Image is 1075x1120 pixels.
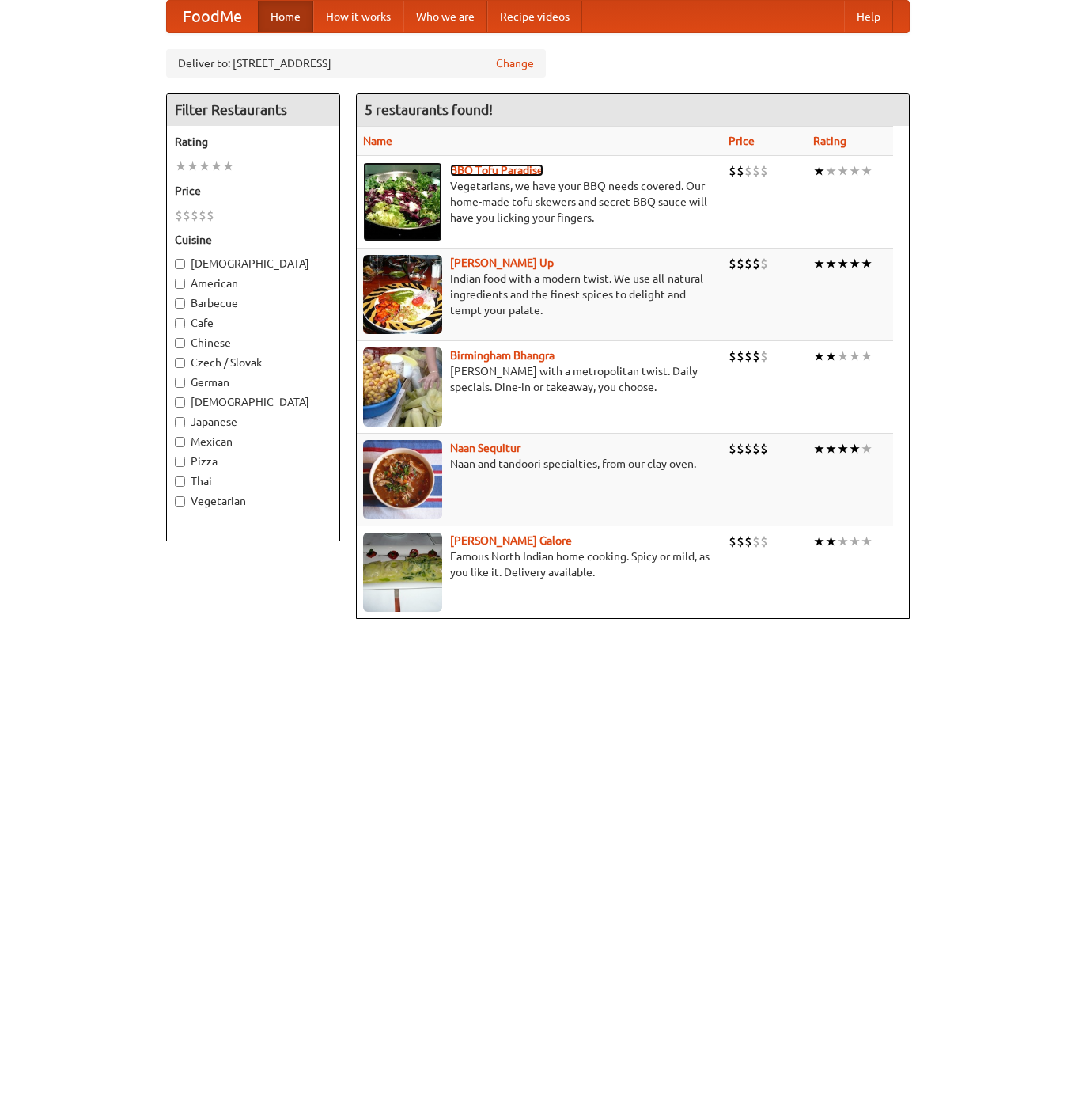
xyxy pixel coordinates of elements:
[736,440,744,457] li: $
[861,347,872,365] li: ★
[175,275,331,291] label: American
[849,347,861,365] li: ★
[752,347,760,365] li: $
[861,255,872,272] li: ★
[760,255,768,272] li: $
[760,440,768,457] li: $
[175,493,331,509] label: Vegetarian
[175,279,185,289] input: American
[744,255,752,272] li: $
[363,549,717,580] p: Famous North Indian home cooking. Spicy or mild, as you like it. Delivery available.
[736,533,744,550] li: $
[363,135,392,147] a: Name
[813,533,825,550] li: ★
[744,162,752,180] li: $
[760,162,768,180] li: $
[175,318,185,328] input: Cafe
[729,255,736,272] li: $
[175,358,185,368] input: Czech / Slovak
[450,164,543,177] b: BBQ Tofu Paradise
[175,414,331,430] label: Japanese
[837,347,849,365] li: ★
[861,440,872,457] li: ★
[744,347,752,365] li: $
[175,476,185,487] input: Thai
[363,162,442,241] img: tofuparadise.jpg
[736,347,744,365] li: $
[450,442,520,454] a: Naan Sequitur
[752,440,760,457] li: $
[199,207,206,224] li: $
[175,417,185,427] input: Japanese
[363,363,717,395] p: [PERSON_NAME] with a metropolitan twist. Daily specials. Dine-in or takeaway, you choose.
[729,135,755,147] a: Price
[175,134,331,150] h5: Rating
[825,162,837,180] li: ★
[849,440,861,457] li: ★
[363,440,442,519] img: naansequitur.jpg
[736,255,744,272] li: $
[199,158,210,175] li: ★
[313,1,403,32] a: How it works
[175,397,185,408] input: [DEMOGRAPHIC_DATA]
[258,1,313,32] a: Home
[813,255,825,272] li: ★
[183,207,191,224] li: $
[363,255,442,334] img: curryup.jpg
[175,434,331,450] label: Mexican
[175,158,187,175] li: ★
[175,378,185,388] input: German
[175,295,331,311] label: Barbecue
[844,1,893,32] a: Help
[813,347,825,365] li: ★
[175,315,331,331] label: Cafe
[363,533,442,612] img: currygalore.jpg
[175,298,185,309] input: Barbecue
[175,457,185,467] input: Pizza
[837,533,849,550] li: ★
[187,158,199,175] li: ★
[760,347,768,365] li: $
[729,440,736,457] li: $
[450,349,555,362] a: Birmingham Bhangra
[175,355,331,370] label: Czech / Slovak
[813,162,825,180] li: ★
[450,534,572,547] a: [PERSON_NAME] Galore
[752,162,760,180] li: $
[363,178,717,226] p: Vegetarians, we have your BBQ needs covered. Our home-made tofu skewers and secret BBQ sauce will...
[849,162,861,180] li: ★
[744,440,752,457] li: $
[175,259,185,269] input: [DEMOGRAPHIC_DATA]
[222,158,234,175] li: ★
[167,1,258,32] a: FoodMe
[167,94,339,126] h4: Filter Restaurants
[837,440,849,457] li: ★
[363,271,717,318] p: Indian food with a modern twist. We use all-natural ingredients and the finest spices to delight ...
[752,255,760,272] li: $
[729,347,736,365] li: $
[166,49,546,78] div: Deliver to: [STREET_ADDRESS]
[813,135,846,147] a: Rating
[175,394,331,410] label: [DEMOGRAPHIC_DATA]
[175,256,331,271] label: [DEMOGRAPHIC_DATA]
[175,374,331,390] label: German
[744,533,752,550] li: $
[849,255,861,272] li: ★
[813,440,825,457] li: ★
[861,162,872,180] li: ★
[175,207,183,224] li: $
[825,533,837,550] li: ★
[175,454,331,469] label: Pizza
[760,533,768,550] li: $
[487,1,582,32] a: Recipe videos
[175,496,185,507] input: Vegetarian
[191,207,199,224] li: $
[450,256,554,269] a: [PERSON_NAME] Up
[496,55,534,71] a: Change
[206,207,214,224] li: $
[363,347,442,427] img: bhangra.jpg
[861,533,872,550] li: ★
